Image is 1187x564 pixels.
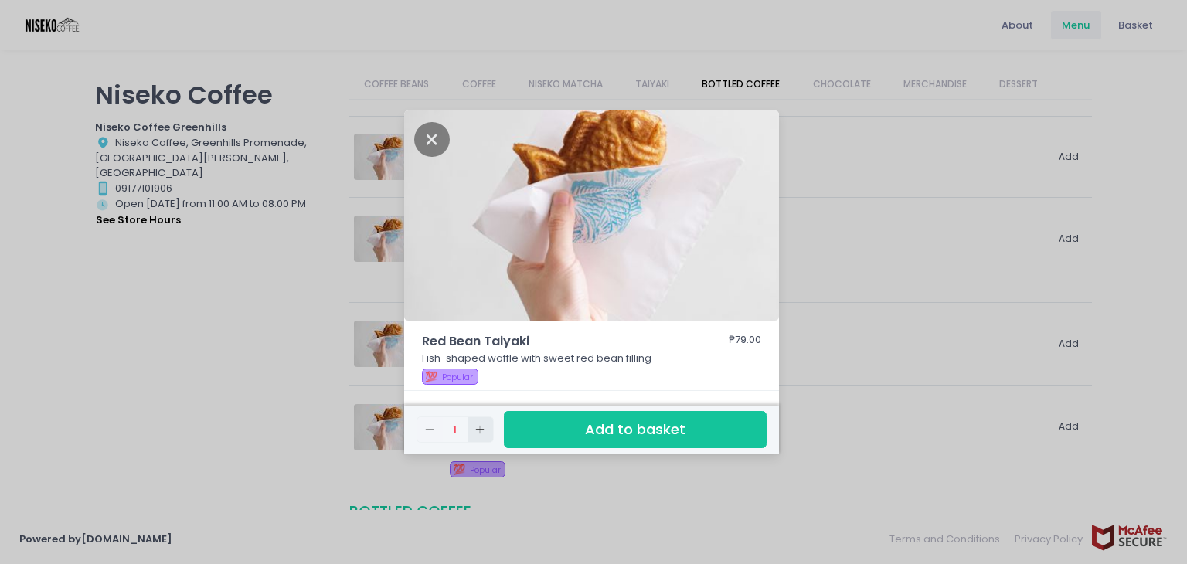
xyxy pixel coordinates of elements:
[442,372,473,383] span: Popular
[414,131,450,146] button: Close
[729,332,761,351] div: ₱79.00
[504,411,767,449] button: Add to basket
[404,110,779,321] img: Red Bean Taiyaki
[422,332,677,351] span: Red Bean Taiyaki
[422,351,762,366] p: Fish-shaped waffle with sweet red bean filling
[425,369,437,384] span: 💯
